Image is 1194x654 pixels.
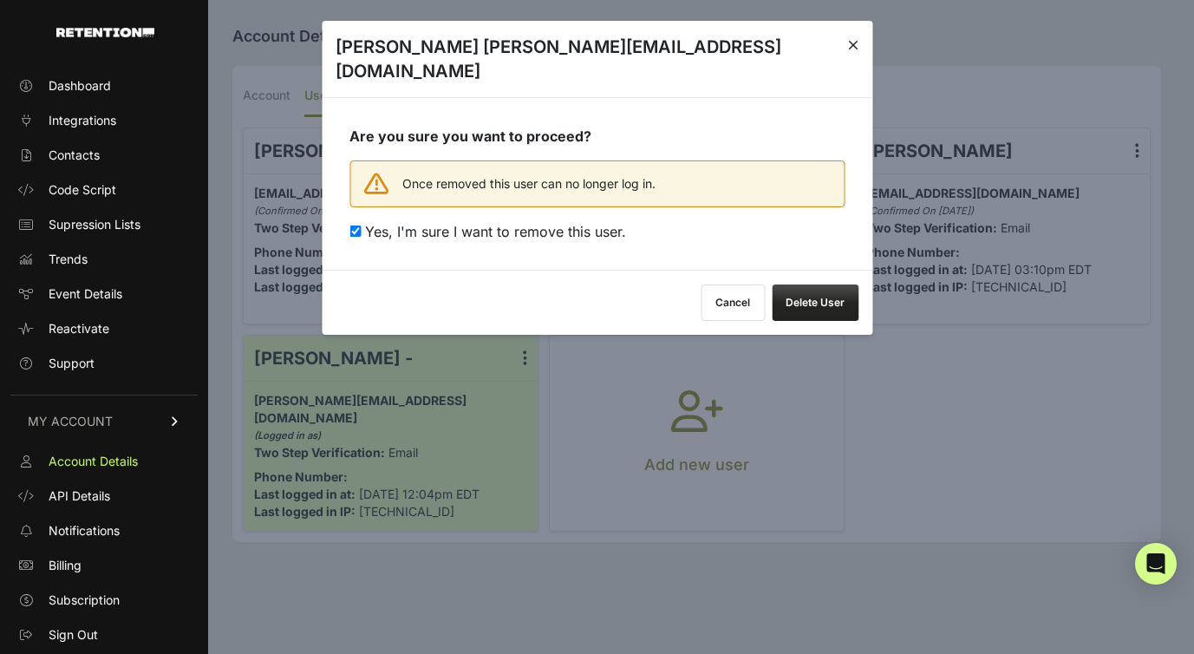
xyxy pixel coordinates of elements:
[49,355,95,372] span: Support
[10,211,198,239] a: Supression Lists
[10,72,198,100] a: Dashboard
[349,128,591,145] strong: Are you sure you want to proceed?
[28,413,113,430] span: MY ACCOUNT
[49,112,116,129] span: Integrations
[336,35,848,83] h3: [PERSON_NAME] [PERSON_NAME][EMAIL_ADDRESS][DOMAIN_NAME]
[10,395,198,448] a: MY ACCOUNT
[701,284,765,321] button: Cancel
[49,453,138,470] span: Account Details
[56,28,154,37] img: Retention.com
[49,320,109,337] span: Reactivate
[1135,543,1177,585] div: Open Intercom Messenger
[10,245,198,273] a: Trends
[49,557,82,574] span: Billing
[365,223,626,240] span: Yes, I'm sure I want to remove this user.
[49,216,140,233] span: Supression Lists
[10,350,198,377] a: Support
[402,175,656,193] span: Once removed this user can no longer log in.
[10,621,198,649] a: Sign Out
[10,280,198,308] a: Event Details
[10,448,198,475] a: Account Details
[49,285,122,303] span: Event Details
[10,517,198,545] a: Notifications
[49,251,88,268] span: Trends
[49,626,98,644] span: Sign Out
[49,522,120,540] span: Notifications
[49,181,116,199] span: Code Script
[49,147,100,164] span: Contacts
[49,77,111,95] span: Dashboard
[10,315,198,343] a: Reactivate
[10,586,198,614] a: Subscription
[10,482,198,510] a: API Details
[10,176,198,204] a: Code Script
[10,107,198,134] a: Integrations
[49,592,120,609] span: Subscription
[772,284,858,321] button: Delete User
[10,552,198,579] a: Billing
[10,141,198,169] a: Contacts
[49,487,110,505] span: API Details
